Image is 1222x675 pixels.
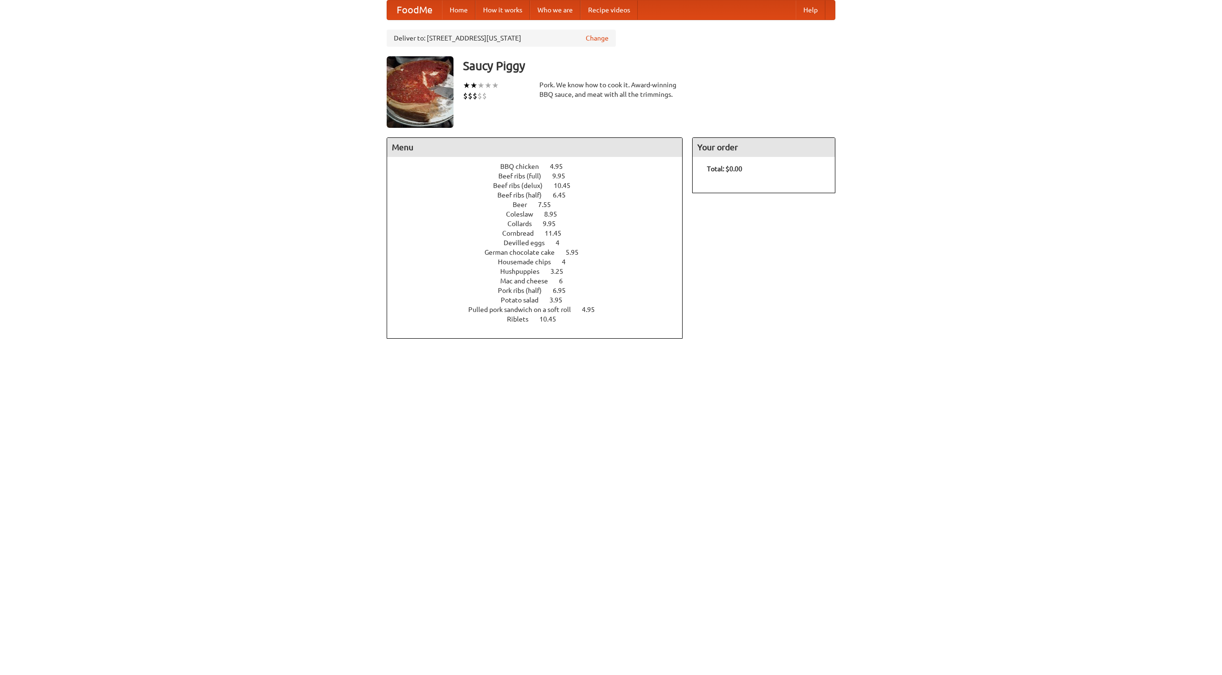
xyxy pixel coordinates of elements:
a: Help [796,0,825,20]
span: Mac and cheese [500,277,558,285]
span: 3.25 [550,268,573,275]
a: Hushpuppies 3.25 [500,268,581,275]
h3: Saucy Piggy [463,56,835,75]
a: Pork ribs (half) 6.95 [498,287,583,294]
li: ★ [485,80,492,91]
a: Housemade chips 4 [498,258,583,266]
span: Coleslaw [506,210,543,218]
span: 4 [562,258,575,266]
span: Beef ribs (delux) [493,182,552,189]
a: Home [442,0,475,20]
span: 9.95 [543,220,565,228]
a: Beef ribs (half) 6.45 [497,191,583,199]
span: 7.55 [538,201,560,208]
li: $ [482,91,487,101]
img: angular.jpg [387,56,453,128]
span: Collards [507,220,541,228]
span: 10.45 [539,315,566,323]
a: Mac and cheese 6 [500,277,580,285]
a: Riblets 10.45 [507,315,574,323]
li: ★ [470,80,477,91]
span: Potato salad [501,296,548,304]
li: ★ [463,80,470,91]
li: $ [473,91,477,101]
a: Potato salad 3.95 [501,296,580,304]
h4: Menu [387,138,682,157]
span: 11.45 [545,229,571,237]
li: $ [463,91,468,101]
a: Recipe videos [580,0,638,20]
span: 5.95 [566,249,588,256]
span: Riblets [507,315,538,323]
li: ★ [477,80,485,91]
a: Collards 9.95 [507,220,573,228]
li: $ [468,91,473,101]
a: Devilled eggs 4 [504,239,577,247]
span: Pulled pork sandwich on a soft roll [468,306,580,313]
span: Devilled eggs [504,239,554,247]
span: German chocolate cake [485,249,564,256]
li: $ [477,91,482,101]
span: 6.45 [553,191,575,199]
a: Pulled pork sandwich on a soft roll 4.95 [468,306,612,313]
span: BBQ chicken [500,163,548,170]
span: 10.45 [554,182,580,189]
span: Pork ribs (half) [498,287,551,294]
span: 6.95 [553,287,575,294]
b: Total: $0.00 [707,165,742,173]
span: 4.95 [582,306,604,313]
a: Coleslaw 8.95 [506,210,575,218]
a: Beer 7.55 [513,201,569,208]
span: Beef ribs (full) [498,172,551,180]
a: Cornbread 11.45 [502,229,579,237]
a: Beef ribs (full) 9.95 [498,172,583,180]
a: FoodMe [387,0,442,20]
a: Beef ribs (delux) 10.45 [493,182,588,189]
a: How it works [475,0,530,20]
span: 6 [559,277,572,285]
span: Cornbread [502,229,543,237]
span: 4.95 [550,163,572,170]
span: 4 [556,239,569,247]
li: ★ [492,80,499,91]
span: 8.95 [544,210,567,218]
h4: Your order [693,138,835,157]
span: Hushpuppies [500,268,549,275]
span: 9.95 [552,172,575,180]
span: Beer [513,201,537,208]
a: Change [586,33,609,43]
span: Housemade chips [498,258,560,266]
span: 3.95 [549,296,572,304]
span: Beef ribs (half) [497,191,551,199]
div: Pork. We know how to cook it. Award-winning BBQ sauce, and meat with all the trimmings. [539,80,683,99]
a: BBQ chicken 4.95 [500,163,580,170]
a: Who we are [530,0,580,20]
a: German chocolate cake 5.95 [485,249,596,256]
div: Deliver to: [STREET_ADDRESS][US_STATE] [387,30,616,47]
